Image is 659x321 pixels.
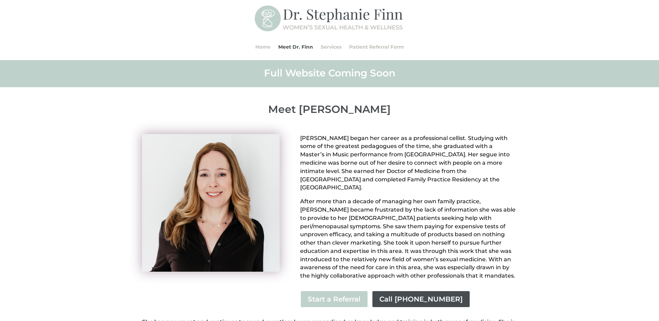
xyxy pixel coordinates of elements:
[142,67,517,83] h2: Full Website Coming Soon
[372,290,470,308] a: Call [PHONE_NUMBER]
[142,134,280,272] img: Stephanie Finn Headshot 02
[142,103,517,116] p: Meet [PERSON_NAME]
[278,34,313,60] a: Meet Dr. Finn
[255,34,271,60] a: Home
[321,34,341,60] a: Services
[300,134,517,198] p: [PERSON_NAME] began her career as a professional cellist. Studying with some of the greatest peda...
[300,197,517,280] p: After more than a decade of managing her own family practice, [PERSON_NAME] became frustrated by ...
[300,290,368,308] a: Start a Referral
[349,34,404,60] a: Patient Referral Form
